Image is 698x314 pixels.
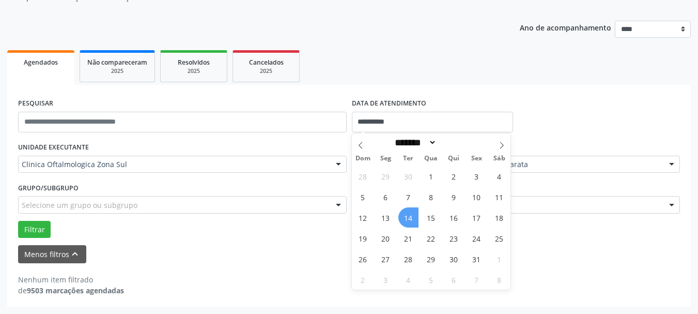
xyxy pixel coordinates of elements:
[24,58,58,67] span: Agendados
[421,166,441,186] span: Outubro 1, 2025
[18,180,79,196] label: Grupo/Subgrupo
[353,228,373,248] span: Outubro 19, 2025
[178,58,210,67] span: Resolvidos
[467,187,487,207] span: Outubro 10, 2025
[467,166,487,186] span: Outubro 3, 2025
[421,249,441,269] span: Outubro 29, 2025
[467,249,487,269] span: Outubro 31, 2025
[421,228,441,248] span: Outubro 22, 2025
[352,96,426,112] label: DATA DE ATENDIMENTO
[18,96,53,112] label: PESQUISAR
[444,270,464,290] span: Novembro 6, 2025
[353,187,373,207] span: Outubro 5, 2025
[444,249,464,269] span: Outubro 30, 2025
[376,187,396,207] span: Outubro 6, 2025
[421,270,441,290] span: Novembro 5, 2025
[376,207,396,228] span: Outubro 13, 2025
[376,249,396,269] span: Outubro 27, 2025
[467,228,487,248] span: Outubro 24, 2025
[488,155,510,162] span: Sáb
[467,270,487,290] span: Novembro 7, 2025
[18,245,86,263] button: Menos filtroskeyboard_arrow_up
[22,159,325,170] span: Clinica Oftalmologica Zona Sul
[353,270,373,290] span: Novembro 2, 2025
[18,285,124,296] div: de
[87,67,147,75] div: 2025
[398,249,418,269] span: Outubro 28, 2025
[18,274,124,285] div: Nenhum item filtrado
[520,21,611,34] p: Ano de acompanhamento
[27,286,124,295] strong: 9503 marcações agendadas
[444,166,464,186] span: Outubro 2, 2025
[489,187,509,207] span: Outubro 11, 2025
[444,207,464,228] span: Outubro 16, 2025
[18,221,51,238] button: Filtrar
[398,228,418,248] span: Outubro 21, 2025
[397,155,420,162] span: Ter
[489,228,509,248] span: Outubro 25, 2025
[376,270,396,290] span: Novembro 3, 2025
[374,155,397,162] span: Seg
[420,155,442,162] span: Qua
[18,140,89,156] label: UNIDADE EXECUTANTE
[489,249,509,269] span: Novembro 1, 2025
[421,187,441,207] span: Outubro 8, 2025
[22,200,137,211] span: Selecione um grupo ou subgrupo
[437,137,471,148] input: Year
[168,67,220,75] div: 2025
[240,67,292,75] div: 2025
[87,58,147,67] span: Não compareceram
[398,207,418,228] span: Outubro 14, 2025
[421,207,441,228] span: Outubro 15, 2025
[467,207,487,228] span: Outubro 17, 2025
[398,270,418,290] span: Novembro 4, 2025
[444,228,464,248] span: Outubro 23, 2025
[442,155,465,162] span: Qui
[465,155,488,162] span: Sex
[69,248,81,260] i: keyboard_arrow_up
[353,249,373,269] span: Outubro 26, 2025
[398,187,418,207] span: Outubro 7, 2025
[353,166,373,186] span: Setembro 28, 2025
[376,228,396,248] span: Outubro 20, 2025
[376,166,396,186] span: Setembro 29, 2025
[398,166,418,186] span: Setembro 30, 2025
[353,207,373,228] span: Outubro 12, 2025
[489,270,509,290] span: Novembro 8, 2025
[352,155,375,162] span: Dom
[392,137,437,148] select: Month
[489,166,509,186] span: Outubro 4, 2025
[444,187,464,207] span: Outubro 9, 2025
[489,207,509,228] span: Outubro 18, 2025
[249,58,284,67] span: Cancelados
